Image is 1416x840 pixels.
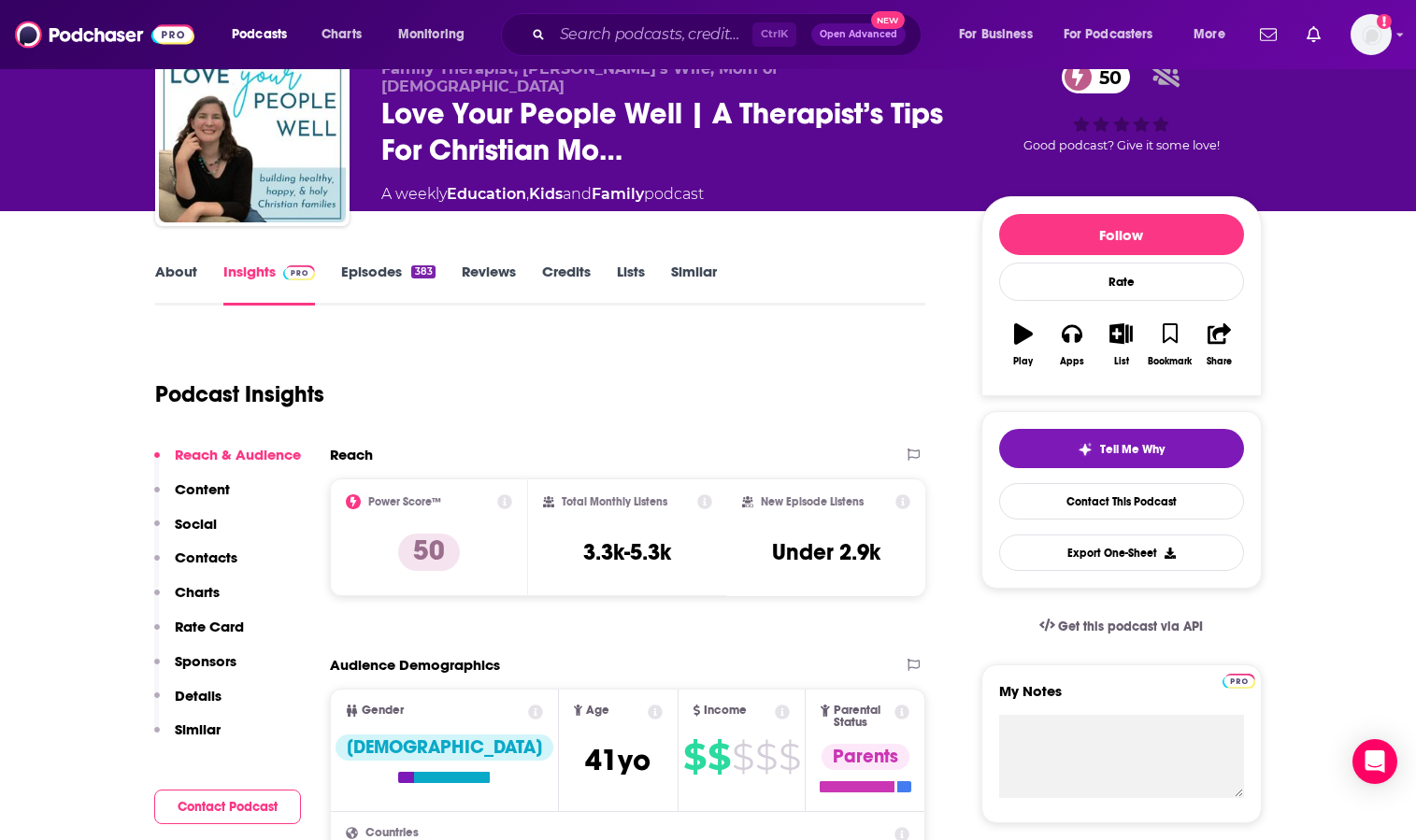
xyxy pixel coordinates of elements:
div: A weekly podcast [381,183,704,206]
div: Play [1013,356,1033,367]
button: Sponsors [154,652,236,687]
span: $ [779,742,800,772]
a: Get this podcast via API [1024,604,1219,649]
button: tell me why sparkleTell Me Why [999,429,1244,468]
a: Charts [309,20,373,50]
span: Podcasts [232,21,287,48]
a: About [155,263,197,306]
p: Rate Card [175,618,244,635]
span: More [1194,21,1225,48]
span: New [871,11,905,29]
button: open menu [946,20,1056,50]
p: 50 [398,534,460,571]
a: Family [592,185,644,203]
a: Reviews [462,263,516,306]
span: Age [586,705,609,717]
span: , [526,185,529,203]
button: Share [1194,311,1243,378]
button: Reach & Audience [154,446,301,480]
div: [DEMOGRAPHIC_DATA] [336,734,553,761]
h2: Reach [330,446,373,463]
a: Lists [617,263,645,306]
div: Open Intercom Messenger [1352,739,1397,784]
button: Details [154,687,222,721]
span: $ [755,742,777,772]
label: My Notes [999,682,1244,715]
p: Charts [175,583,220,601]
a: Pro website [1223,671,1255,689]
img: Podchaser Pro [283,265,316,280]
a: Show notifications dropdown [1299,19,1328,50]
img: Podchaser - Follow, Share and Rate Podcasts [15,17,194,52]
a: Show notifications dropdown [1252,19,1284,50]
div: Rate [999,263,1244,301]
div: 50Good podcast? Give it some love! [981,42,1262,172]
p: Similar [175,720,221,738]
button: open menu [1180,20,1249,50]
button: Apps [1048,311,1096,378]
span: $ [683,742,706,772]
button: Export One-Sheet [999,534,1244,571]
span: Open Advanced [820,30,897,39]
p: Sponsors [175,652,236,670]
div: Bookmark [1148,356,1192,367]
span: Parental Status [834,705,892,729]
a: Episodes383 [341,263,435,306]
img: Podchaser Pro [1223,674,1255,689]
p: Details [175,687,222,705]
button: Contacts [154,548,237,583]
button: Play [999,311,1048,378]
a: Kids [529,185,563,203]
h2: Power Score™ [368,495,441,508]
h3: 3.3k-5.3k [583,538,671,566]
a: Contact This Podcast [999,483,1244,520]
span: Income [704,705,747,717]
button: open menu [385,20,489,50]
div: 383 [411,265,435,278]
h1: Podcast Insights [155,380,324,408]
button: Rate Card [154,618,244,652]
h2: New Episode Listens [761,495,864,508]
span: For Podcasters [1064,21,1153,48]
button: Social [154,515,217,549]
a: Similar [671,263,717,306]
div: List [1114,356,1129,367]
button: Charts [154,583,220,618]
span: 41 yo [585,742,651,778]
span: Gender [362,705,404,717]
img: User Profile [1351,14,1392,55]
a: Education [447,185,526,203]
span: [PERSON_NAME], LPC, LMFT - [DEMOGRAPHIC_DATA] Marriage And Family Therapist, [PERSON_NAME]’s Wife... [381,42,915,95]
img: tell me why sparkle [1078,442,1093,457]
svg: Add a profile image [1377,14,1392,29]
span: Logged in as BenLaurro [1351,14,1392,55]
img: Love Your People Well | A Therapist’s Tips For Christian Mom Life, Marriage Help, And Family Rela... [159,36,346,222]
span: Charts [322,21,362,48]
span: $ [708,742,730,772]
span: and [563,185,592,203]
span: Monitoring [398,21,465,48]
button: Open AdvancedNew [811,23,906,46]
a: Credits [542,263,591,306]
p: Social [175,515,217,533]
span: 50 [1080,61,1131,93]
input: Search podcasts, credits, & more... [552,20,752,50]
h3: Under 2.9k [772,538,880,566]
h2: Total Monthly Listens [562,495,667,508]
span: Get this podcast via API [1058,619,1203,634]
button: Follow [999,214,1244,255]
h2: Audience Demographics [330,656,500,674]
span: Tell Me Why [1100,442,1165,457]
a: InsightsPodchaser Pro [223,263,316,306]
span: $ [732,742,753,772]
p: Contacts [175,548,237,566]
button: open menu [1051,20,1180,50]
span: For Business [959,21,1033,48]
div: Share [1207,356,1232,367]
div: Parents [822,744,909,770]
button: Contact Podcast [154,790,301,824]
button: Similar [154,720,221,755]
div: Apps [1060,356,1084,367]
